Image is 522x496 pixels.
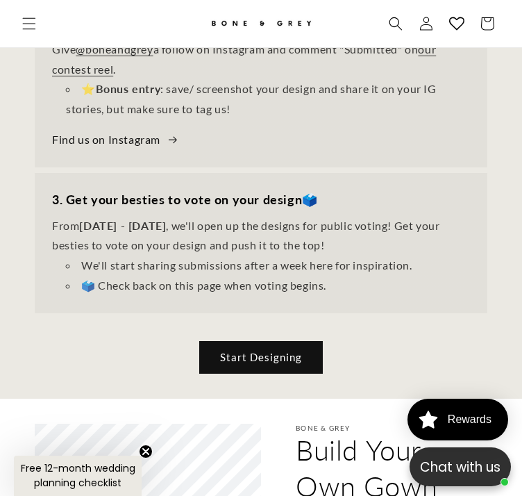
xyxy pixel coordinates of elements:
button: Close teaser [139,445,153,458]
button: Open chatbox [410,447,511,486]
li: 🗳️ Check back on this page when voting begins. [66,276,470,296]
span: Free 12-month wedding planning checklist [21,461,135,490]
a: Find us on Instagram [52,130,179,150]
li: ⭐ : save/ screenshot your design and share it on your IG stories, but make sure to tag us! [66,79,470,119]
a: our contest reel [52,42,436,76]
div: Free 12-month wedding planning checklistClose teaser [14,456,142,496]
summary: Search [380,8,411,39]
p: Bone & Grey [296,424,487,432]
p: Give a follow on Instagram and comment "Submitted" on . [52,40,470,80]
h3: 🗳️ [52,190,470,209]
a: Bone and Grey Bridal [187,7,336,40]
a: @boneandgrey [76,42,153,56]
strong: 3. Get your besties to vote on your design [52,192,302,207]
a: Start Designing [199,341,323,374]
p: From , we'll open up the designs for public voting! Get your besties to vote on your design and p... [52,216,470,256]
p: Chat with us [410,457,511,477]
img: Bone and Grey Bridal [209,13,313,35]
strong: Bonus entry [96,82,161,95]
li: We'll start sharing submissions after a week here for inspiration. [66,256,470,276]
summary: Menu [14,8,44,39]
div: Rewards [448,413,491,426]
strong: [DATE] - [DATE] [79,219,166,232]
